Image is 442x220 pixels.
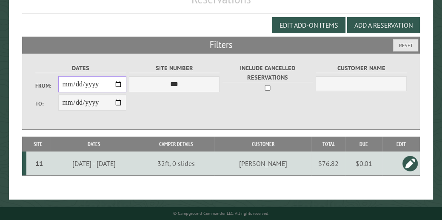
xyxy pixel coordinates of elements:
[347,17,420,33] button: Add a Reservation
[393,39,418,51] button: Reset
[311,137,345,151] th: Total
[214,151,311,176] td: [PERSON_NAME]
[22,37,420,53] h2: Filters
[173,211,269,216] small: © Campground Commander LLC. All rights reserved.
[35,100,58,108] label: To:
[214,137,311,151] th: Customer
[129,63,220,73] label: Site Number
[222,63,313,82] label: Include Cancelled Reservations
[345,137,382,151] th: Due
[316,63,406,73] label: Customer Name
[138,137,214,151] th: Camper Details
[138,151,214,176] td: 32ft, 0 slides
[51,159,137,168] div: [DATE] - [DATE]
[30,159,48,168] div: 11
[311,151,345,176] td: $76.82
[35,82,58,90] label: From:
[35,63,126,73] label: Dates
[26,137,50,151] th: Site
[272,17,345,33] button: Edit Add-on Items
[345,151,382,176] td: $0.01
[50,137,138,151] th: Dates
[382,137,420,151] th: Edit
